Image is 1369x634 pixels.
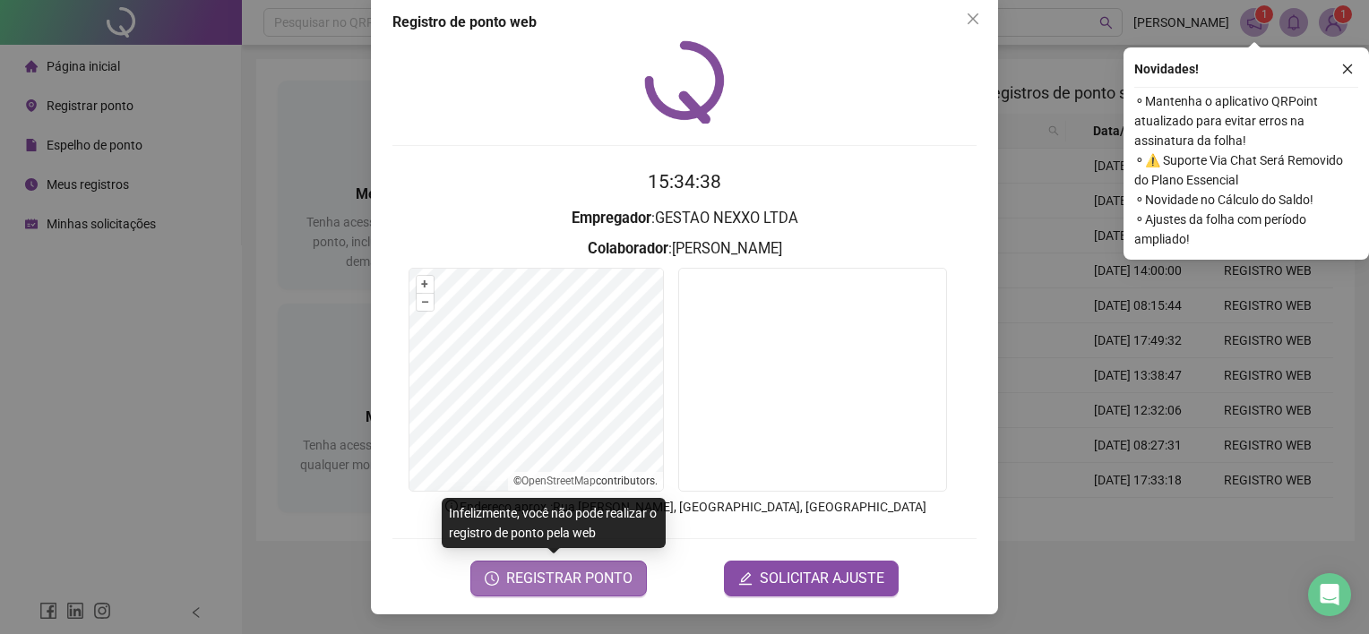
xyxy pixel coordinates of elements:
div: Infelizmente, você não pode realizar o registro de ponto pela web [442,498,666,548]
span: REGISTRAR PONTO [506,568,633,589]
li: © contributors. [513,475,658,487]
h3: : [PERSON_NAME] [392,237,977,261]
div: Registro de ponto web [392,12,977,33]
div: Open Intercom Messenger [1308,573,1351,616]
p: Endereço aprox. : Rua [PERSON_NAME], [GEOGRAPHIC_DATA], [GEOGRAPHIC_DATA] [392,497,977,517]
span: clock-circle [485,571,499,586]
button: REGISTRAR PONTO [470,561,647,596]
span: SOLICITAR AJUSTE [760,568,884,589]
span: Novidades ! [1134,59,1199,79]
button: Close [959,4,987,33]
strong: Colaborador [588,240,668,257]
button: – [417,294,434,311]
span: edit [738,571,753,586]
span: ⚬ Novidade no Cálculo do Saldo! [1134,190,1358,210]
span: close [966,12,980,26]
span: close [1341,63,1354,75]
button: editSOLICITAR AJUSTE [724,561,899,596]
img: QRPoint [644,40,725,124]
strong: Empregador [572,210,651,227]
h3: : GESTAO NEXXO LTDA [392,207,977,230]
span: ⚬ Mantenha o aplicativo QRPoint atualizado para evitar erros na assinatura da folha! [1134,91,1358,150]
button: + [417,276,434,293]
span: ⚬ Ajustes da folha com período ampliado! [1134,210,1358,249]
span: ⚬ ⚠️ Suporte Via Chat Será Removido do Plano Essencial [1134,150,1358,190]
time: 15:34:38 [648,171,721,193]
a: OpenStreetMap [521,475,596,487]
